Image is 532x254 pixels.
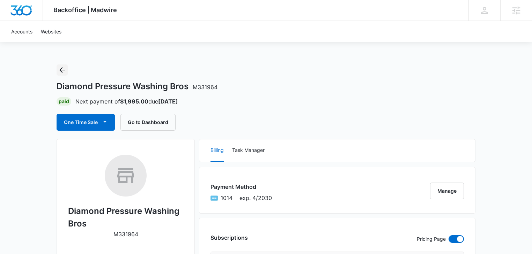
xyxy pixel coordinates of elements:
button: Billing [210,139,224,162]
button: One Time Sale [57,114,115,131]
p: M331964 [113,230,138,238]
a: Accounts [7,21,37,42]
h3: Payment Method [210,183,272,191]
p: Next payment of due [75,97,178,106]
a: Websites [37,21,66,42]
div: Paid [57,97,71,106]
button: Back [57,64,68,76]
span: American Express ending with [221,194,232,202]
strong: [DATE] [158,98,178,105]
h3: Subscriptions [210,233,248,242]
strong: $1,995.00 [120,98,148,105]
span: Backoffice | Madwire [53,6,117,14]
h2: Diamond Pressure Washing Bros [68,205,183,230]
h1: Diamond Pressure Washing Bros [57,81,217,92]
button: Task Manager [232,139,265,162]
button: Go to Dashboard [120,114,176,131]
span: exp. 4/2030 [239,194,272,202]
span: M331964 [193,84,217,91]
p: Pricing Page [417,235,446,243]
button: Manage [430,183,464,199]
